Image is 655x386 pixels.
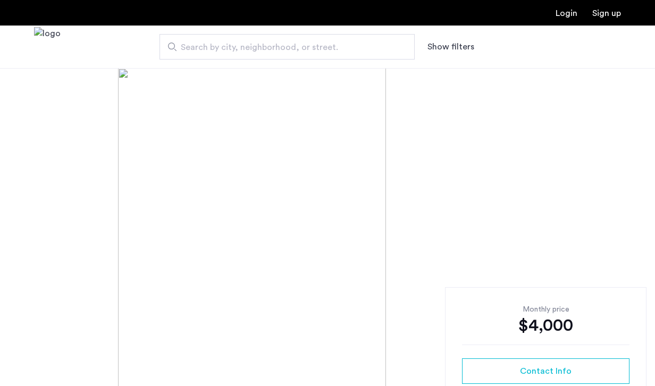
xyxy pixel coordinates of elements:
span: Contact Info [520,365,572,377]
div: $4,000 [462,315,629,336]
div: Monthly price [462,304,629,315]
img: logo [34,27,61,67]
a: Login [556,9,577,18]
input: Apartment Search [159,34,415,60]
button: button [462,358,629,384]
a: Registration [592,9,621,18]
span: Search by city, neighborhood, or street. [181,41,385,54]
button: Show or hide filters [427,40,474,53]
a: Cazamio Logo [34,27,61,67]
